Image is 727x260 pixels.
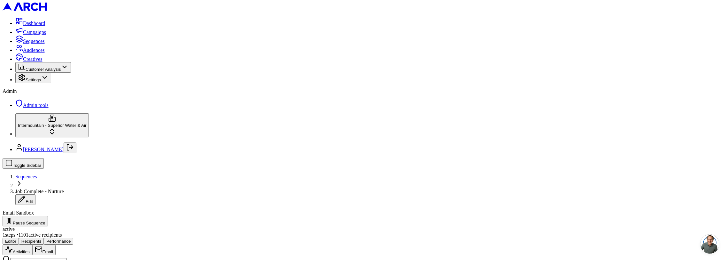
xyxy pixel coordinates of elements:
nav: breadcrumb [3,174,724,205]
span: Creatives [23,56,42,62]
button: Settings [15,73,51,83]
span: Audiences [23,47,45,53]
div: active [3,226,724,232]
div: Email Sandbox [3,210,724,216]
span: 1 steps • 1101 active recipients [3,232,62,238]
a: Audiences [15,47,45,53]
button: Log out [64,142,76,153]
span: Customer Analysis [26,67,61,72]
button: Customer Analysis [15,62,71,73]
span: Toggle Sidebar [13,163,41,168]
button: Editor [3,238,19,245]
span: Intermountain - Superior Water & Air [18,123,86,128]
span: Edit [26,199,33,204]
div: Admin [3,88,724,94]
a: Admin tools [15,102,49,108]
button: Email [32,245,56,255]
span: Admin tools [23,102,49,108]
span: Job Complete - Nurture [15,189,64,194]
span: Dashboard [23,20,45,26]
button: Recipients [19,238,44,245]
button: Performance [44,238,73,245]
button: Edit [15,194,35,205]
div: Open chat [700,234,719,254]
span: Sequences [23,38,45,44]
a: [PERSON_NAME] [23,147,64,152]
a: Dashboard [15,20,45,26]
button: Intermountain - Superior Water & Air [15,113,89,137]
button: Toggle Sidebar [3,158,44,169]
a: Creatives [15,56,42,62]
a: Campaigns [15,29,46,35]
span: Campaigns [23,29,46,35]
span: Settings [26,77,41,82]
button: Pause Sequence [3,216,48,226]
button: Activities [3,245,32,255]
a: Sequences [15,174,37,179]
a: Sequences [15,38,45,44]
